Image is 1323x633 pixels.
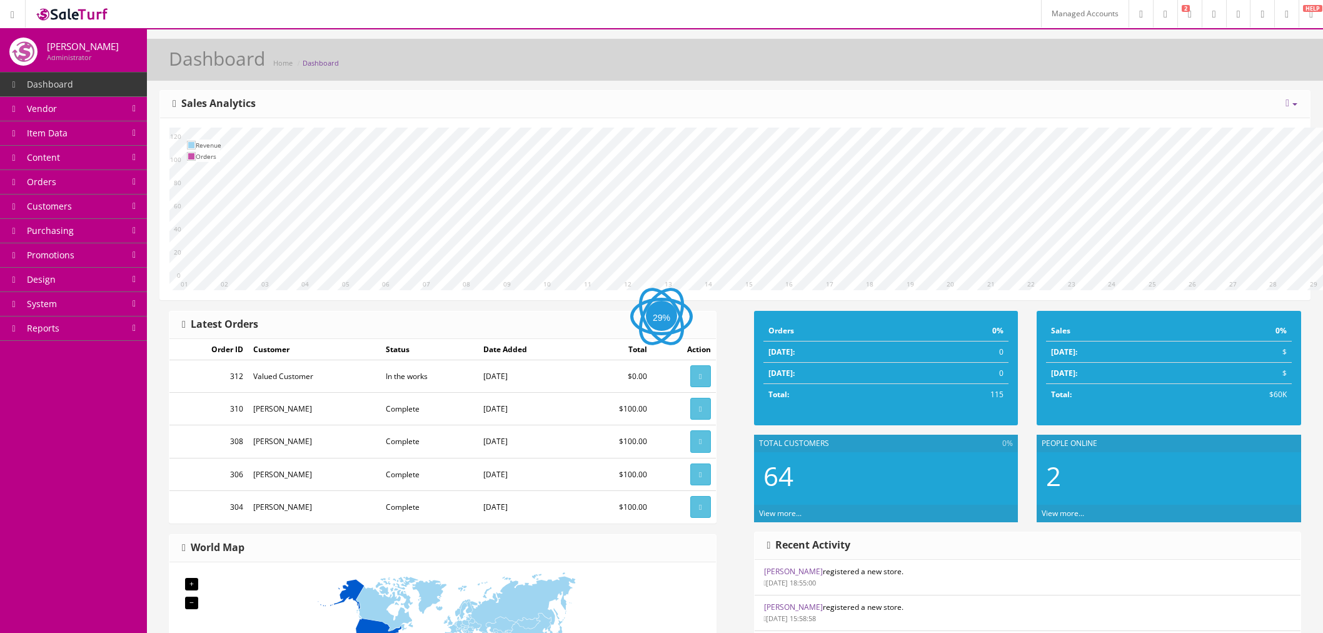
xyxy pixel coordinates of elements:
[754,435,1019,452] div: Total Customers
[764,614,817,623] small: [DATE] 15:58:58
[1046,320,1185,342] td: Sales
[764,602,823,612] a: [PERSON_NAME]
[169,490,248,523] td: 304
[248,393,380,425] td: [PERSON_NAME]
[47,53,91,62] small: Administrator
[27,78,73,90] span: Dashboard
[580,458,652,490] td: $100.00
[1303,5,1322,12] span: HELP
[1042,508,1084,519] a: View more...
[478,360,580,393] td: [DATE]
[913,320,1009,342] td: 0%
[763,320,913,342] td: Orders
[755,595,1301,631] li: registered a new store.
[173,98,256,109] h3: Sales Analytics
[185,578,198,590] div: +
[169,339,248,360] td: Order ID
[755,560,1301,595] li: registered a new store.
[381,393,479,425] td: Complete
[1046,462,1292,490] h2: 2
[1186,384,1292,405] td: $60K
[1002,438,1013,449] span: 0%
[27,273,56,285] span: Design
[913,384,1009,405] td: 115
[27,151,60,163] span: Content
[27,176,56,188] span: Orders
[169,425,248,458] td: 308
[1037,435,1301,452] div: People Online
[1051,368,1077,378] strong: [DATE]:
[478,425,580,458] td: [DATE]
[169,458,248,490] td: 306
[381,490,479,523] td: Complete
[27,322,59,334] span: Reports
[248,425,380,458] td: [PERSON_NAME]
[768,368,795,378] strong: [DATE]:
[9,38,38,66] img: joshlucio05
[1186,342,1292,363] td: $
[182,542,244,554] h3: World Map
[27,127,68,139] span: Item Data
[303,58,339,68] a: Dashboard
[767,540,851,551] h3: Recent Activity
[763,462,1009,490] h2: 64
[1182,5,1190,12] span: 2
[35,6,110,23] img: SaleTurf
[27,249,74,261] span: Promotions
[1051,389,1072,400] strong: Total:
[580,425,652,458] td: $100.00
[169,393,248,425] td: 310
[478,458,580,490] td: [DATE]
[913,342,1009,363] td: 0
[1051,347,1077,357] strong: [DATE]:
[27,298,57,310] span: System
[27,200,72,212] span: Customers
[580,360,652,393] td: $0.00
[248,339,380,360] td: Customer
[196,139,221,151] td: Revenue
[580,393,652,425] td: $100.00
[478,490,580,523] td: [DATE]
[381,458,479,490] td: Complete
[27,103,57,114] span: Vendor
[381,425,479,458] td: Complete
[652,339,716,360] td: Action
[273,58,293,68] a: Home
[580,490,652,523] td: $100.00
[196,151,221,162] td: Orders
[169,48,265,69] h1: Dashboard
[759,508,802,519] a: View more...
[580,339,652,360] td: Total
[764,566,823,577] a: [PERSON_NAME]
[27,225,74,236] span: Purchasing
[248,490,380,523] td: [PERSON_NAME]
[182,319,258,330] h3: Latest Orders
[768,347,795,357] strong: [DATE]:
[185,597,198,609] div: −
[381,339,479,360] td: Status
[768,389,789,400] strong: Total:
[913,363,1009,384] td: 0
[248,360,380,393] td: Valued Customer
[764,578,817,587] small: [DATE] 18:55:00
[381,360,479,393] td: In the works
[169,360,248,393] td: 312
[1186,363,1292,384] td: $
[1186,320,1292,342] td: 0%
[47,41,119,52] h4: [PERSON_NAME]
[248,458,380,490] td: [PERSON_NAME]
[478,393,580,425] td: [DATE]
[478,339,580,360] td: Date Added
